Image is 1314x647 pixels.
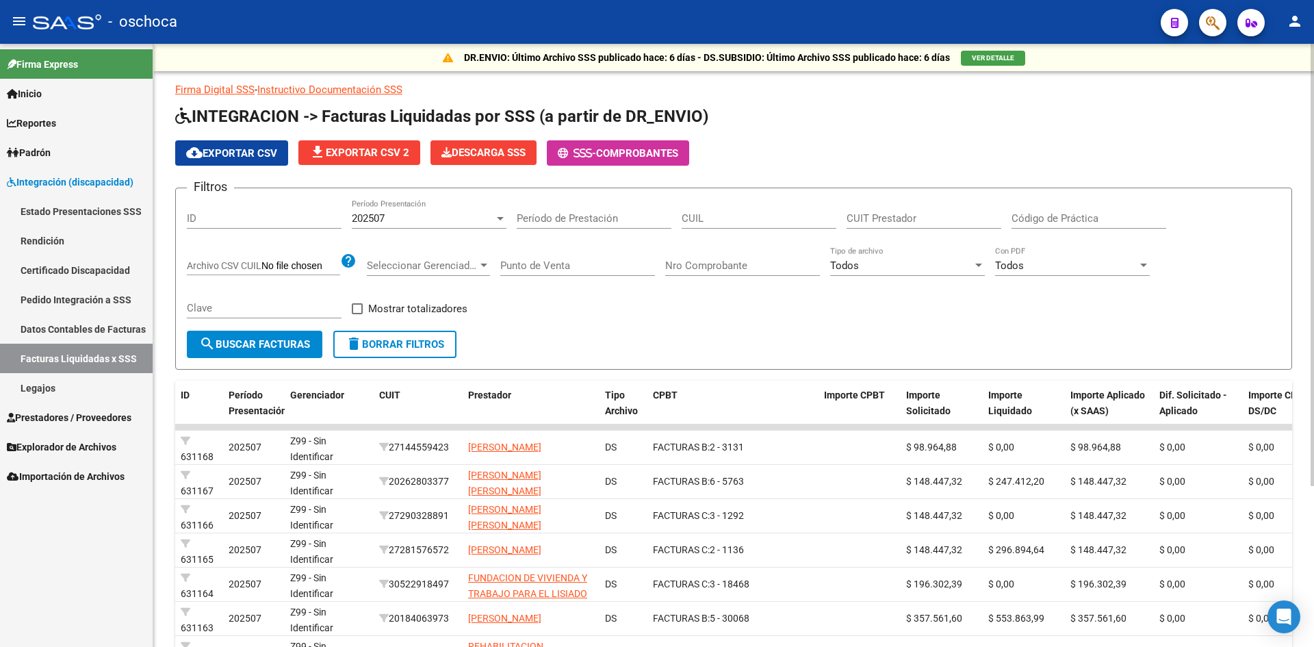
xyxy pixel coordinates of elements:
[600,381,647,441] datatable-header-cell: Tipo Archivo
[605,510,617,521] span: DS
[1248,579,1274,589] span: $ 0,00
[290,572,333,599] span: Z99 - Sin Identificar
[175,140,288,166] button: Exportar CSV
[605,390,638,416] span: Tipo Archivo
[647,381,819,441] datatable-header-cell: CPBT
[1248,613,1274,624] span: $ 0,00
[309,144,326,160] mat-icon: file_download
[653,442,710,453] span: FACTURAS B:
[352,212,385,225] span: 202507
[181,605,218,633] div: 631163
[441,147,526,159] span: Descarga SSS
[1070,476,1126,487] span: $ 148.447,32
[1159,613,1185,624] span: $ 0,00
[187,331,322,358] button: Buscar Facturas
[653,576,813,592] div: 3 - 18468
[558,147,596,160] span: -
[653,476,710,487] span: FACTURAS B:
[605,613,617,624] span: DS
[290,607,333,633] span: Z99 - Sin Identificar
[175,82,1292,97] p: -
[333,331,456,358] button: Borrar Filtros
[430,140,537,165] button: Descarga SSS
[468,572,587,615] span: FUNDACION DE VIVIENDA Y TRABAJO PARA EL LISIADO V I T R A
[653,474,813,490] div: 6 - 5763
[995,259,1024,272] span: Todos
[468,504,541,531] span: [PERSON_NAME] [PERSON_NAME]
[653,390,678,401] span: CPBT
[605,476,617,487] span: DS
[298,140,420,165] button: Exportar CSV 2
[653,613,710,624] span: FACTURAS B:
[1070,390,1145,416] span: Importe Aplicado (x SAAS)
[468,470,541,496] span: [PERSON_NAME] [PERSON_NAME]
[175,107,708,126] span: INTEGRACION -> Facturas Liquidadas por SSS (a partir de DR_ENVIO)
[7,175,133,190] span: Integración (discapacidad)
[1248,442,1274,453] span: $ 0,00
[988,476,1044,487] span: $ 247.412,20
[187,177,234,196] h3: Filtros
[430,140,537,166] app-download-masive: Descarga masiva de comprobantes (adjuntos)
[468,390,511,401] span: Prestador
[1070,579,1126,589] span: $ 196.302,39
[819,381,901,441] datatable-header-cell: Importe CPBT
[379,542,457,558] div: 27281576572
[340,253,357,269] mat-icon: help
[653,544,710,555] span: FACTURAS C:
[379,440,457,455] div: 27144559423
[653,510,710,521] span: FACTURAS C:
[1065,381,1154,441] datatable-header-cell: Importe Aplicado (x SAAS)
[906,510,962,521] span: $ 148.447,32
[374,381,463,441] datatable-header-cell: CUIT
[1159,544,1185,555] span: $ 0,00
[988,442,1014,453] span: $ 0,00
[1159,442,1185,453] span: $ 0,00
[1287,13,1303,29] mat-icon: person
[229,390,287,416] span: Período Presentación
[824,390,885,401] span: Importe CPBT
[379,508,457,524] div: 27290328891
[290,390,344,401] span: Gerenciador
[906,476,962,487] span: $ 148.447,32
[229,510,261,521] span: 202507
[7,86,42,101] span: Inicio
[1248,390,1309,416] span: Importe CPBT DS/DC
[906,442,957,453] span: $ 98.964,88
[1248,510,1274,521] span: $ 0,00
[653,440,813,455] div: 2 - 3131
[830,259,859,272] span: Todos
[7,145,51,160] span: Padrón
[199,335,216,352] mat-icon: search
[181,536,218,565] div: 631165
[229,442,261,453] span: 202507
[468,613,541,624] span: [PERSON_NAME]
[988,510,1014,521] span: $ 0,00
[257,84,402,96] a: Instructivo Documentación SSS
[290,470,333,496] span: Z99 - Sin Identificar
[596,147,678,160] span: Comprobantes
[187,260,261,271] span: Archivo CSV CUIL
[367,259,478,272] span: Seleccionar Gerenciador
[290,435,333,462] span: Z99 - Sin Identificar
[972,54,1014,62] span: VER DETALLE
[1248,544,1274,555] span: $ 0,00
[988,613,1044,624] span: $ 553.863,99
[229,579,261,589] span: 202507
[468,544,541,555] span: [PERSON_NAME]
[906,544,962,555] span: $ 148.447,32
[547,140,689,166] button: -Comprobantes
[181,433,218,462] div: 631168
[1159,579,1185,589] span: $ 0,00
[988,579,1014,589] span: $ 0,00
[7,116,56,131] span: Reportes
[1159,476,1185,487] span: $ 0,00
[290,504,333,531] span: Z99 - Sin Identificar
[229,476,261,487] span: 202507
[468,442,541,453] span: [PERSON_NAME]
[988,390,1032,416] span: Importe Liquidado
[605,442,617,453] span: DS
[464,50,950,65] p: DR.ENVIO: Último Archivo SSS publicado hace: 6 días - DS.SUBSIDIO: Último Archivo SSS publicado h...
[1267,600,1300,633] div: Open Intercom Messenger
[1248,476,1274,487] span: $ 0,00
[1070,544,1126,555] span: $ 148.447,32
